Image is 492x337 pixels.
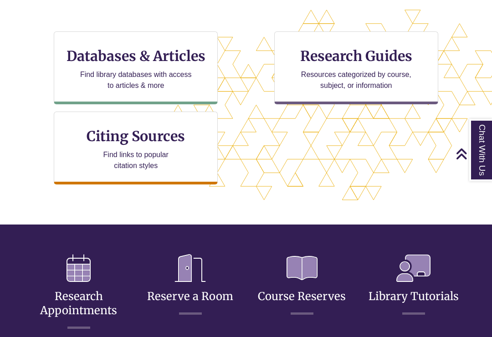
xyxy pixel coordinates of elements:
[456,148,490,160] a: Back to Top
[258,267,346,303] a: Course Reserves
[147,267,233,303] a: Reserve a Room
[40,267,117,317] a: Research Appointments
[92,149,180,171] p: Find links to popular citation styles
[282,47,430,65] h3: Research Guides
[297,69,415,91] p: Resources categorized by course, subject, or information
[54,112,218,184] a: Citing Sources Find links to popular citation styles
[369,267,459,303] a: Library Tutorials
[61,47,210,65] h3: Databases & Articles
[77,69,195,91] p: Find library databases with access to articles & more
[274,31,438,104] a: Research Guides Resources categorized by course, subject, or information
[54,31,218,104] a: Databases & Articles Find library databases with access to articles & more
[80,128,191,145] h3: Citing Sources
